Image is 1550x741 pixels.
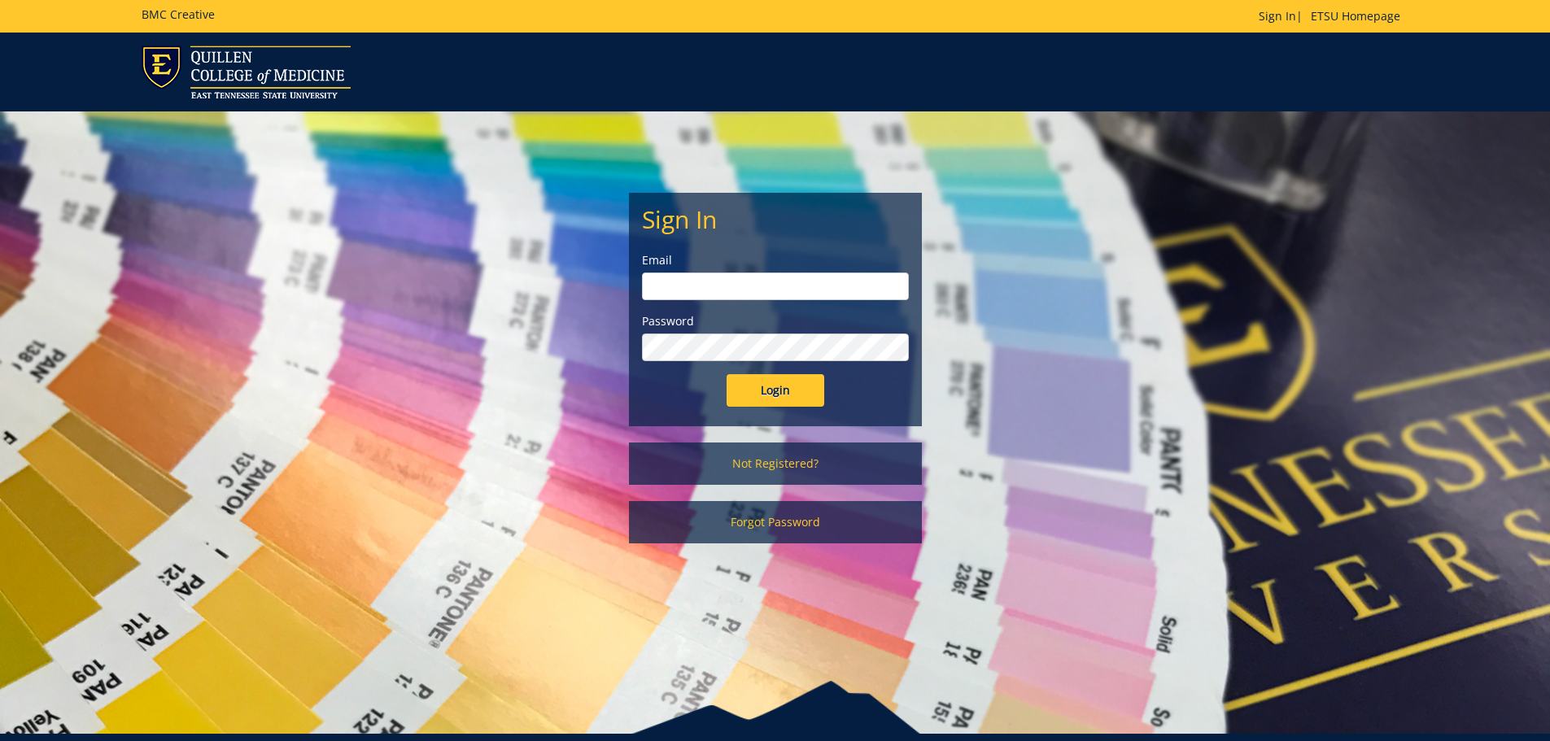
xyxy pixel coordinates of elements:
h2: Sign In [642,206,909,233]
p: | [1259,8,1408,24]
a: Sign In [1259,8,1296,24]
label: Password [642,313,909,329]
a: ETSU Homepage [1303,8,1408,24]
label: Email [642,252,909,268]
a: Not Registered? [629,442,922,485]
img: ETSU logo [142,46,351,98]
a: Forgot Password [629,501,922,543]
h5: BMC Creative [142,8,215,20]
input: Login [727,374,824,407]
